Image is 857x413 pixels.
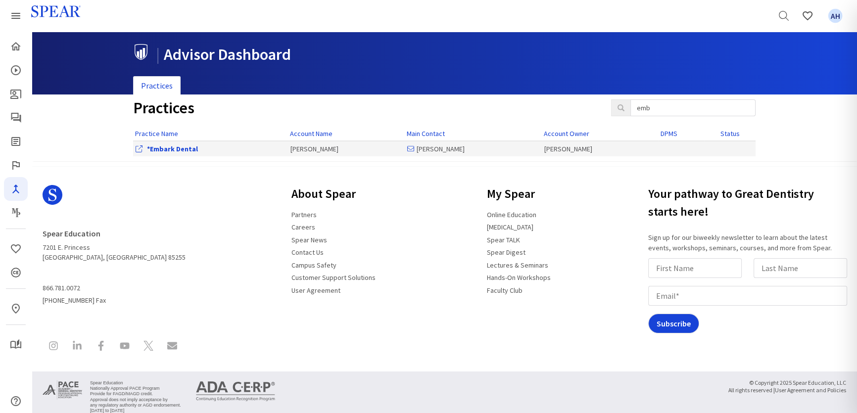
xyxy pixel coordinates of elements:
[4,389,28,413] a: Help
[133,76,181,95] a: Practices
[4,333,28,357] a: My Study Club
[286,206,323,223] a: Partners
[648,286,847,306] input: Email*
[290,144,402,154] div: [PERSON_NAME]
[4,35,28,58] a: Home
[4,261,28,284] a: CE Credits
[754,258,847,278] input: Last Name
[648,232,851,253] p: Sign up for our biweekly newsletter to learn about the latest events, workshops, seminars, course...
[544,144,656,154] div: [PERSON_NAME]
[481,181,557,207] h3: My Spear
[286,257,342,274] a: Campus Safety
[133,99,596,117] h1: Practices
[286,231,333,248] a: Spear News
[133,44,748,63] h1: Advisor Dashboard
[43,185,62,205] svg: Spear Logo
[90,386,181,391] li: Nationally Approval PACE Program
[630,99,756,116] input: Search Practices
[4,201,28,225] a: Masters Program
[290,129,333,138] a: Account Name
[43,225,106,242] a: Spear Education
[407,144,540,154] div: [PERSON_NAME]
[43,225,186,262] address: 7201 E. Princess [GEOGRAPHIC_DATA], [GEOGRAPHIC_DATA] 85255
[4,297,28,321] a: In-Person & Virtual
[648,258,742,278] input: First Name
[4,82,28,106] a: Patient Education
[4,237,28,261] a: Favorites
[772,4,796,28] a: Search
[90,335,112,359] a: Spear Education on Facebook
[481,206,542,223] a: Online Education
[90,403,181,408] li: any regulatory authority or AGD endorsement.
[407,129,445,138] a: Main Contact
[661,129,677,138] a: DPMS
[286,282,346,299] a: User Agreement
[4,177,28,201] a: Navigator Pro
[823,4,847,28] a: Favorites
[481,219,539,235] a: [MEDICAL_DATA]
[43,280,186,305] span: [PHONE_NUMBER] Fax
[720,129,740,138] a: Status
[828,9,843,23] span: AH
[481,257,554,274] a: Lectures & Seminars
[43,379,82,400] img: Approved PACE Program Provider
[286,269,381,286] a: Customer Support Solutions
[90,380,181,386] li: Spear Education
[286,244,330,261] a: Contact Us
[90,391,181,397] li: Provide for FAGD/MAGD credit.
[481,269,557,286] a: Hands-On Workshops
[196,381,275,401] img: ADA CERP Continuing Education Recognition Program
[138,335,159,359] a: Spear Education on X
[114,335,136,359] a: Spear Education on YouTube
[4,106,28,130] a: Spear Talk
[156,45,160,64] span: |
[481,244,531,261] a: Spear Digest
[4,130,28,153] a: Spear Digest
[4,58,28,82] a: Courses
[43,181,186,217] a: Spear Logo
[544,129,589,138] a: Account Owner
[796,4,819,28] a: Favorites
[286,181,381,207] h3: About Spear
[147,144,198,153] a: View Office Dashboard
[43,280,86,297] a: 866.781.0072
[43,335,64,359] a: Spear Education on Instagram
[481,282,528,299] a: Faculty Club
[481,231,526,248] a: Spear TALK
[648,181,851,225] h3: Your pathway to Great Dentistry starts here!
[161,335,183,359] a: Contact Spear Education
[648,314,699,333] input: Subscribe
[66,335,88,359] a: Spear Education on LinkedIn
[4,4,28,28] a: Spear Products
[90,397,181,403] li: Approval does not imply acceptance by
[728,379,846,394] small: © Copyright 2025 Spear Education, LLC All rights reserved |
[4,153,28,177] a: Faculty Club Elite
[135,129,178,138] a: Practice Name
[286,219,321,235] a: Careers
